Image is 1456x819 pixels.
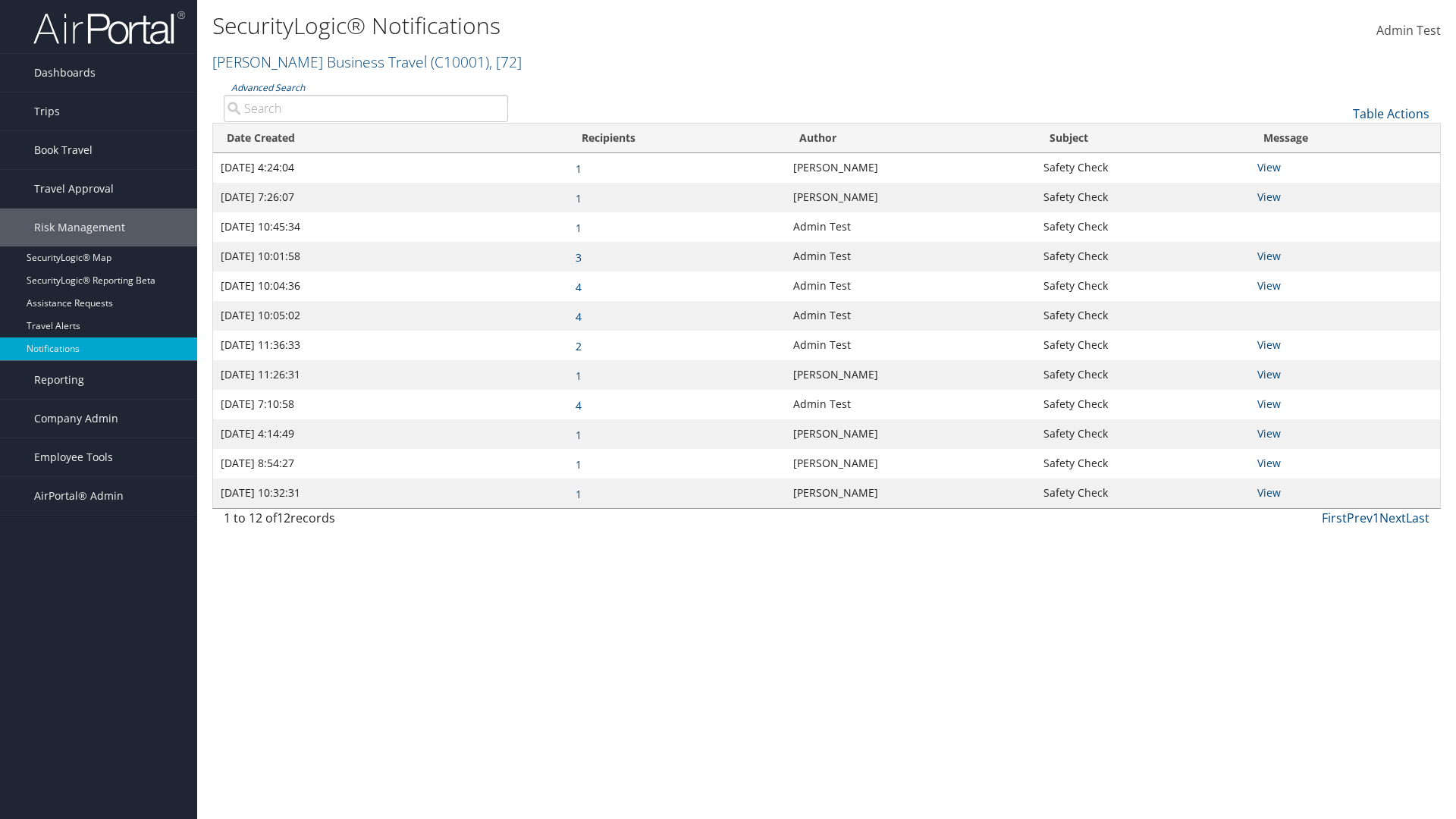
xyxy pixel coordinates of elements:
td: Safety Check [1036,301,1250,331]
td: Admin Test [786,301,1036,331]
a: View [1257,190,1281,204]
td: Admin Test [786,242,1036,271]
a: 1 [576,162,582,176]
img: airportal-logo.png [33,10,185,45]
a: Advanced Search [231,81,305,94]
td: [DATE] 4:24:04 [213,153,568,183]
td: [DATE] 10:45:34 [213,212,568,242]
a: First [1322,510,1347,526]
span: Travel Approval [34,170,114,208]
a: 1 [1373,510,1379,526]
a: View [1257,278,1281,293]
td: [DATE] 7:26:07 [213,183,568,212]
a: Next [1379,510,1406,526]
td: Safety Check [1036,271,1250,301]
td: Admin Test [786,331,1036,360]
a: View [1257,426,1281,441]
a: View [1257,456,1281,470]
td: Safety Check [1036,360,1250,390]
td: Admin Test [786,212,1036,242]
td: [DATE] 4:14:49 [213,419,568,449]
a: View [1257,397,1281,411]
span: Book Travel [34,131,93,169]
a: View [1257,485,1281,500]
a: Prev [1347,510,1373,526]
td: Safety Check [1036,153,1250,183]
th: Date Created: activate to sort column ascending [213,124,568,153]
td: Safety Check [1036,419,1250,449]
td: [DATE] 11:26:31 [213,360,568,390]
td: [PERSON_NAME] [786,360,1036,390]
span: Employee Tools [34,438,113,476]
td: Admin Test [786,271,1036,301]
td: Safety Check [1036,390,1250,419]
td: Safety Check [1036,331,1250,360]
a: Last [1406,510,1429,526]
div: 1 to 12 of records [224,509,508,535]
input: Advanced Search [224,95,508,122]
td: [DATE] 8:54:27 [213,449,568,479]
a: [PERSON_NAME] Business Travel [212,52,522,72]
a: View [1257,367,1281,381]
a: View [1257,160,1281,174]
a: Table Actions [1353,105,1429,122]
span: Company Admin [34,400,118,438]
td: [PERSON_NAME] [786,449,1036,479]
a: Admin Test [1376,8,1441,55]
td: Safety Check [1036,183,1250,212]
td: Safety Check [1036,479,1250,508]
td: Safety Check [1036,449,1250,479]
a: 1 [576,221,582,235]
span: , [ 72 ] [489,52,522,72]
span: 12 [277,510,290,526]
a: 1 [576,457,582,472]
td: [DATE] 10:32:31 [213,479,568,508]
th: Subject: activate to sort column ascending [1036,124,1250,153]
td: [PERSON_NAME] [786,153,1036,183]
a: 4 [576,280,582,294]
span: Risk Management [34,209,125,246]
th: Recipients: activate to sort column ascending [568,124,786,153]
span: Admin Test [1376,22,1441,39]
span: ( C10001 ) [431,52,489,72]
h1: SecurityLogic® Notifications [212,10,1031,42]
a: 4 [576,309,582,324]
span: Dashboards [34,54,96,92]
td: [DATE] 10:04:36 [213,271,568,301]
a: 2 [576,339,582,353]
span: AirPortal® Admin [34,477,124,515]
td: [DATE] 10:05:02 [213,301,568,331]
a: 1 [576,487,582,501]
a: View [1257,337,1281,352]
td: Safety Check [1036,242,1250,271]
td: [DATE] 10:01:58 [213,242,568,271]
td: [PERSON_NAME] [786,419,1036,449]
td: Admin Test [786,390,1036,419]
th: Author: activate to sort column ascending [786,124,1036,153]
a: View [1257,249,1281,263]
span: Trips [34,93,60,130]
a: 1 [576,191,582,206]
td: [PERSON_NAME] [786,479,1036,508]
td: [DATE] 11:36:33 [213,331,568,360]
a: 1 [576,369,582,383]
td: [PERSON_NAME] [786,183,1036,212]
td: Safety Check [1036,212,1250,242]
a: 1 [576,428,582,442]
th: Message: activate to sort column ascending [1250,124,1440,153]
a: 3 [576,250,582,265]
span: Reporting [34,361,84,399]
td: [DATE] 7:10:58 [213,390,568,419]
a: 4 [576,398,582,413]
